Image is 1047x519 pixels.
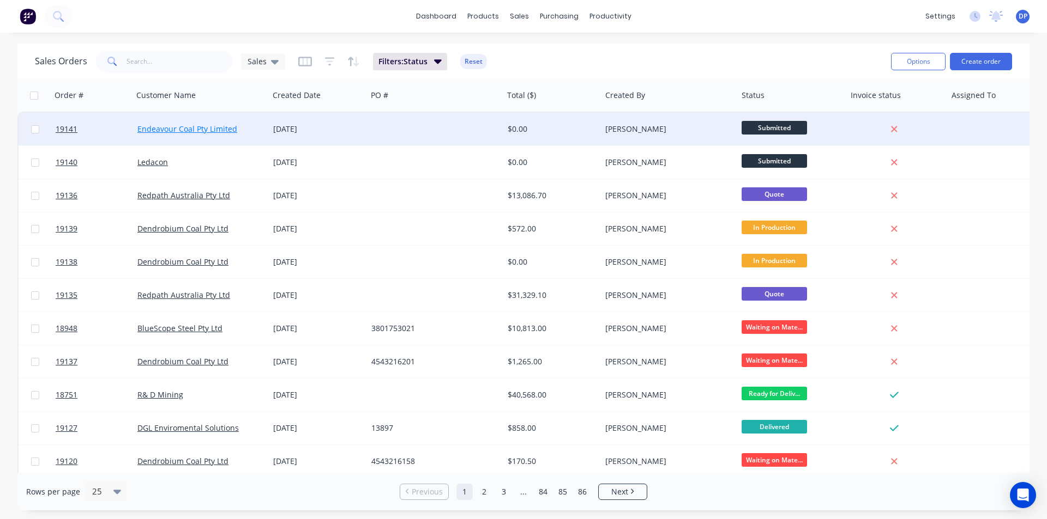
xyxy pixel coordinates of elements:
[56,345,137,378] a: 19137
[371,356,492,367] div: 4543216201
[742,353,807,367] span: Waiting on Mate...
[273,257,363,267] div: [DATE]
[605,423,726,433] div: [PERSON_NAME]
[56,290,77,301] span: 19135
[273,124,363,135] div: [DATE]
[56,124,77,135] span: 19141
[55,90,83,101] div: Order #
[137,356,228,367] a: Dendrobium Coal Pty Ltd
[400,486,448,497] a: Previous page
[273,290,363,301] div: [DATE]
[742,320,807,334] span: Waiting on Mate...
[26,486,80,497] span: Rows per page
[136,90,196,101] div: Customer Name
[952,90,996,101] div: Assigned To
[891,53,946,70] button: Options
[56,257,77,267] span: 19138
[137,190,230,200] a: Redpath Australia Pty Ltd
[508,257,593,267] div: $0.00
[371,456,492,467] div: 4543216158
[742,221,807,234] span: In Production
[508,389,593,400] div: $40,568.00
[137,290,230,300] a: Redpath Australia Pty Ltd
[1019,11,1027,21] span: DP
[742,420,807,433] span: Delivered
[605,290,726,301] div: [PERSON_NAME]
[504,8,534,25] div: sales
[273,223,363,234] div: [DATE]
[137,223,228,234] a: Dendrobium Coal Pty Ltd
[599,486,647,497] a: Next page
[920,8,961,25] div: settings
[373,53,447,70] button: Filters:Status
[56,146,137,179] a: 19140
[56,246,137,278] a: 19138
[515,484,532,500] a: Jump forward
[20,8,36,25] img: Factory
[584,8,637,25] div: productivity
[56,223,77,234] span: 19139
[742,287,807,301] span: Quote
[137,124,237,134] a: Endeavour Coal Pty Limited
[56,445,137,478] a: 19120
[605,190,726,201] div: [PERSON_NAME]
[605,257,726,267] div: [PERSON_NAME]
[273,323,363,334] div: [DATE]
[248,56,267,67] span: Sales
[508,290,593,301] div: $31,329.10
[412,486,443,497] span: Previous
[137,389,183,400] a: R& D Mining
[742,254,807,267] span: In Production
[371,423,492,433] div: 13897
[35,56,87,66] h1: Sales Orders
[137,157,168,167] a: Ledacon
[742,187,807,201] span: Quote
[508,190,593,201] div: $13,086.70
[462,8,504,25] div: products
[611,486,628,497] span: Next
[273,90,321,101] div: Created Date
[273,423,363,433] div: [DATE]
[496,484,512,500] a: Page 3
[460,54,487,69] button: Reset
[56,179,137,212] a: 19136
[605,157,726,168] div: [PERSON_NAME]
[508,323,593,334] div: $10,813.00
[508,356,593,367] div: $1,265.00
[127,51,233,72] input: Search...
[395,484,652,500] ul: Pagination
[1010,482,1036,508] div: Open Intercom Messenger
[507,90,536,101] div: Total ($)
[742,387,807,400] span: Ready for Deliv...
[555,484,571,500] a: Page 85
[273,157,363,168] div: [DATE]
[56,157,77,168] span: 19140
[605,389,726,400] div: [PERSON_NAME]
[851,90,901,101] div: Invoice status
[378,56,428,67] span: Filters: Status
[56,212,137,245] a: 19139
[56,190,77,201] span: 19136
[137,323,222,333] a: BlueScope Steel Pty Ltd
[742,453,807,467] span: Waiting on Mate...
[605,456,726,467] div: [PERSON_NAME]
[273,190,363,201] div: [DATE]
[56,312,137,345] a: 18948
[605,223,726,234] div: [PERSON_NAME]
[137,423,239,433] a: DGL Enviromental Solutions
[273,356,363,367] div: [DATE]
[535,484,551,500] a: Page 84
[56,412,137,444] a: 19127
[56,378,137,411] a: 18751
[950,53,1012,70] button: Create order
[56,456,77,467] span: 19120
[56,423,77,433] span: 19127
[508,223,593,234] div: $572.00
[508,124,593,135] div: $0.00
[56,356,77,367] span: 19137
[456,484,473,500] a: Page 1 is your current page
[508,456,593,467] div: $170.50
[742,121,807,135] span: Submitted
[273,456,363,467] div: [DATE]
[56,323,77,334] span: 18948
